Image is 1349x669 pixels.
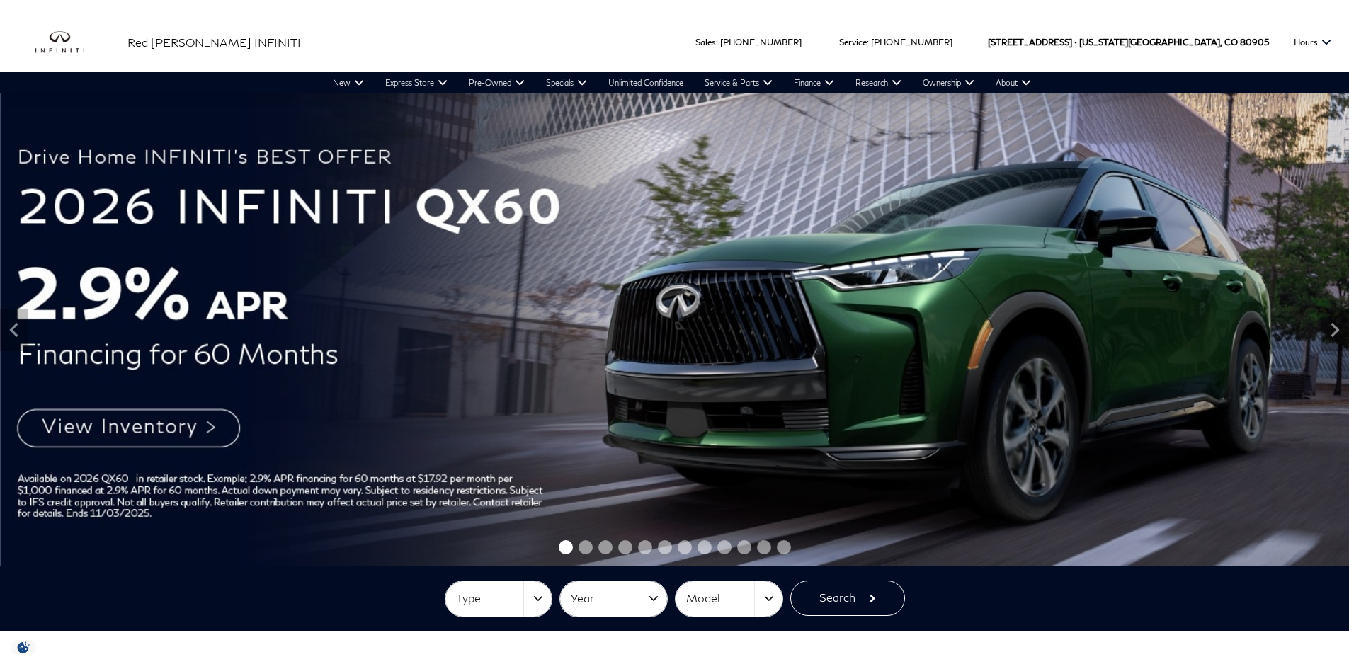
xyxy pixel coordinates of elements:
span: Go to slide 3 [598,540,613,554]
a: About [985,72,1042,93]
span: Year [571,587,639,610]
a: [PHONE_NUMBER] [720,37,802,47]
a: Service & Parts [694,72,783,93]
a: Red [PERSON_NAME] INFINITI [127,34,301,51]
span: [US_STATE][GEOGRAPHIC_DATA], [1079,12,1222,72]
span: Go to slide 1 [559,540,573,554]
button: Model [676,581,782,617]
span: : [716,37,718,47]
span: Red [PERSON_NAME] INFINITI [127,35,301,49]
section: Click to Open Cookie Consent Modal [7,640,40,655]
button: Year [560,581,667,617]
a: New [322,72,375,93]
span: Sales [695,37,716,47]
span: Go to slide 2 [579,540,593,554]
span: 80905 [1240,12,1269,72]
button: Search [790,581,905,616]
a: [PHONE_NUMBER] [871,37,952,47]
span: Go to slide 8 [698,540,712,554]
a: Specials [535,72,598,93]
button: Open the hours dropdown [1287,12,1338,72]
a: Unlimited Confidence [598,72,694,93]
a: Ownership [912,72,985,93]
a: Finance [783,72,845,93]
span: Go to slide 6 [658,540,672,554]
span: [STREET_ADDRESS] • [988,12,1077,72]
span: Go to slide 12 [777,540,791,554]
span: Go to slide 10 [737,540,751,554]
a: [STREET_ADDRESS] • [US_STATE][GEOGRAPHIC_DATA], CO 80905 [988,37,1269,47]
a: Research [845,72,912,93]
span: Type [456,587,524,610]
span: Service [839,37,867,47]
img: Opt-Out Icon [7,640,40,655]
span: Go to slide 4 [618,540,632,554]
button: Type [445,581,552,617]
span: Go to slide 7 [678,540,692,554]
span: Go to slide 9 [717,540,732,554]
span: : [867,37,869,47]
nav: Main Navigation [322,72,1042,93]
a: Express Store [375,72,458,93]
span: Model [686,587,754,610]
span: CO [1224,12,1238,72]
a: infiniti [35,31,106,54]
span: Go to slide 11 [757,540,771,554]
span: Go to slide 5 [638,540,652,554]
img: INFINITI [35,31,106,54]
a: Pre-Owned [458,72,535,93]
div: Next [1321,309,1349,351]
